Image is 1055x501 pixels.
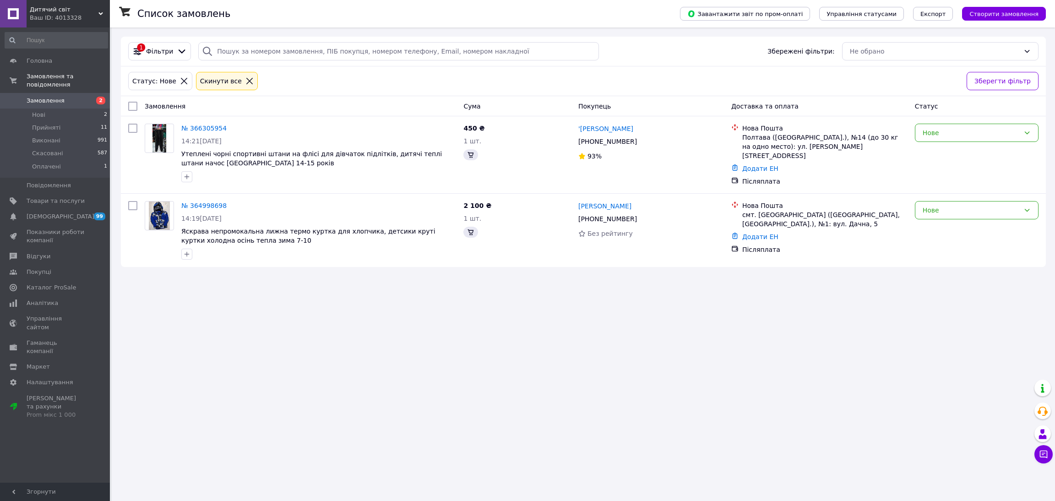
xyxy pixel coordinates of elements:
a: Фото товару [145,124,174,153]
span: 2 [104,111,107,119]
button: Зберегти фільтр [967,72,1039,90]
span: 1 шт. [463,215,481,222]
span: Завантажити звіт по пром-оплаті [687,10,803,18]
span: Виконані [32,136,60,145]
span: 991 [98,136,107,145]
span: Показники роботи компанії [27,228,85,245]
button: Чат з покупцем [1034,445,1053,463]
div: смт. [GEOGRAPHIC_DATA] ([GEOGRAPHIC_DATA], [GEOGRAPHIC_DATA].), №1: вул. Дачна, 5 [742,210,908,229]
a: '[PERSON_NAME] [578,124,633,133]
div: Не обрано [850,46,1020,56]
span: Управління статусами [827,11,897,17]
span: 99 [94,212,105,220]
a: Створити замовлення [953,10,1046,17]
span: 11 [101,124,107,132]
span: Повідомлення [27,181,71,190]
div: Нове [923,205,1020,215]
span: Покупець [578,103,611,110]
span: 450 ₴ [463,125,484,132]
div: Cкинути все [198,76,244,86]
span: Маркет [27,363,50,371]
div: Ваш ID: 4013328 [30,14,110,22]
span: Скасовані [32,149,63,158]
span: Без рейтингу [587,230,633,237]
span: Головна [27,57,52,65]
div: Післяплата [742,177,908,186]
a: № 364998698 [181,202,227,209]
a: Додати ЕН [742,233,778,240]
div: [PHONE_NUMBER] [576,135,639,148]
span: Прийняті [32,124,60,132]
a: Додати ЕН [742,165,778,172]
span: Аналітика [27,299,58,307]
span: 587 [98,149,107,158]
span: Замовлення [145,103,185,110]
span: Управління сайтом [27,315,85,331]
span: Cума [463,103,480,110]
span: 2 100 ₴ [463,202,491,209]
a: № 366305954 [181,125,227,132]
span: Фільтри [146,47,173,56]
span: 1 [104,163,107,171]
span: Збережені фільтри: [767,47,834,56]
a: [PERSON_NAME] [578,201,631,211]
a: Утеплені чорні спортивні штани на флісі для дівчаток підлітків, дитячі теплі штани начос [GEOGRAP... [181,150,442,167]
span: Відгуки [27,252,50,261]
span: Товари та послуги [27,197,85,205]
span: 14:21[DATE] [181,137,222,145]
div: Нове [923,128,1020,138]
span: 2 [96,97,105,104]
button: Створити замовлення [962,7,1046,21]
span: 93% [587,152,602,160]
input: Пошук [5,32,108,49]
h1: Список замовлень [137,8,230,19]
img: Фото товару [152,124,166,152]
button: Управління статусами [819,7,904,21]
span: Налаштування [27,378,73,387]
span: Доставка та оплата [731,103,799,110]
span: Створити замовлення [969,11,1039,17]
button: Завантажити звіт по пром-оплаті [680,7,810,21]
span: [PERSON_NAME] та рахунки [27,394,85,419]
div: Нова Пошта [742,124,908,133]
div: Prom мікс 1 000 [27,411,85,419]
span: Каталог ProSale [27,283,76,292]
span: Замовлення [27,97,65,105]
span: Гаманець компанії [27,339,85,355]
div: [PHONE_NUMBER] [576,212,639,225]
img: Фото товару [149,201,170,230]
span: Статус [915,103,938,110]
span: Зберегти фільтр [974,76,1031,86]
span: Замовлення та повідомлення [27,72,110,89]
span: Покупці [27,268,51,276]
div: Нова Пошта [742,201,908,210]
input: Пошук за номером замовлення, ПІБ покупця, номером телефону, Email, номером накладної [198,42,599,60]
span: Нові [32,111,45,119]
a: Яскрава непромокальна лижна термо куртка для хлопчика, детсики круті куртки холодна осінь тепла з... [181,228,435,244]
div: Статус: Нове [131,76,178,86]
div: Полтава ([GEOGRAPHIC_DATA].), №14 (до 30 кг на одно место): ул. [PERSON_NAME][STREET_ADDRESS] [742,133,908,160]
button: Експорт [913,7,953,21]
span: [DEMOGRAPHIC_DATA] [27,212,94,221]
div: Післяплата [742,245,908,254]
span: Дитячий світ [30,5,98,14]
span: 1 шт. [463,137,481,145]
span: Експорт [920,11,946,17]
a: Фото товару [145,201,174,230]
span: 14:19[DATE] [181,215,222,222]
span: Оплачені [32,163,61,171]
